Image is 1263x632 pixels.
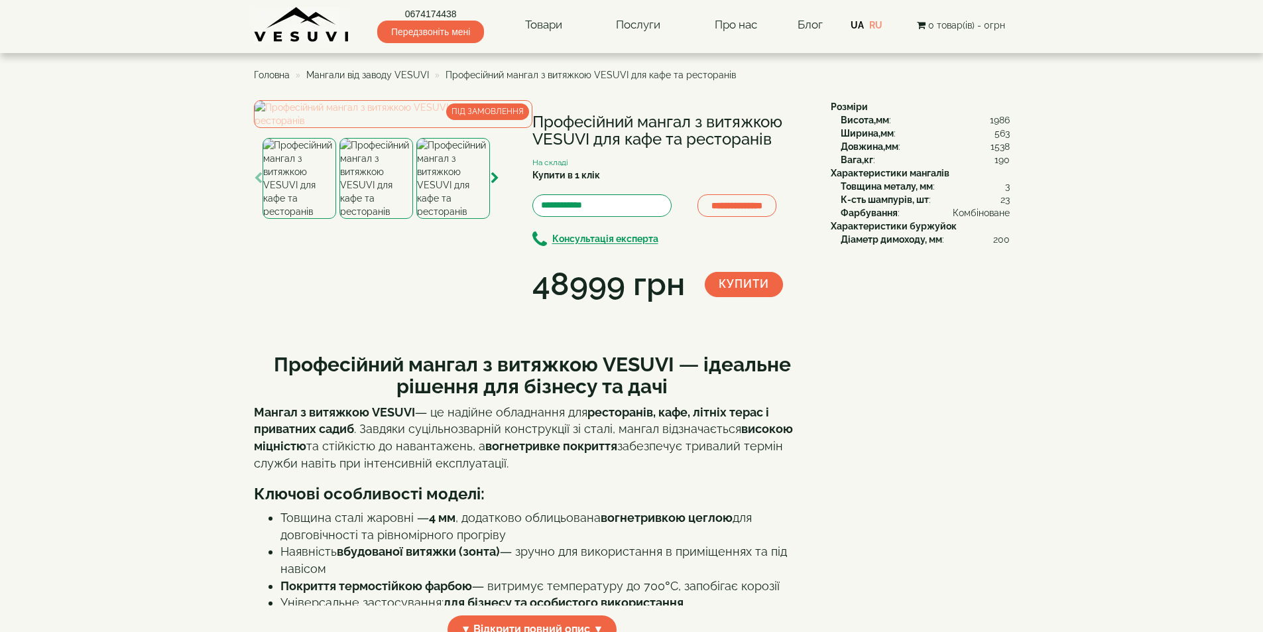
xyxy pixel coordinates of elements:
a: Мангали від заводу VESUVI [306,70,429,80]
div: : [841,153,1010,166]
span: Передзвоніть мені [377,21,484,43]
b: Діаметр димоходу, мм [841,234,942,245]
div: : [841,180,1010,193]
a: Блог [798,18,823,31]
b: Професійний мангал з витяжкою VESUVI — ідеальне рішення для бізнесу та дачі [274,353,791,398]
img: Професійний мангал з витяжкою VESUVI для кафе та ресторанів [339,138,413,219]
b: Характеристики мангалів [831,168,949,178]
div: 48999 грн [532,262,685,307]
span: 200 [993,233,1010,246]
a: 0674174438 [377,7,484,21]
span: 190 [994,153,1010,166]
b: Товщина металу, мм [841,181,933,192]
li: Універсальне застосування: [280,594,811,611]
div: : [841,233,1010,246]
a: RU [869,20,882,31]
span: Комбіноване [953,206,1010,220]
a: Про нас [701,10,770,40]
strong: вбудованої витяжки (зонта) [337,544,500,558]
label: Купити в 1 клік [532,168,600,182]
span: ПІД ЗАМОВЛЕННЯ [446,103,529,120]
img: Професійний мангал з витяжкою VESUVI для кафе та ресторанів [416,138,490,219]
p: — це надійне обладнання для . Завдяки суцільнозварній конструкції зі сталі, мангал відзначається ... [254,404,811,472]
div: : [841,206,1010,220]
b: Розміри [831,101,868,112]
strong: Покриття термостійкою фарбою [280,579,472,593]
b: Висота,мм [841,115,889,125]
h1: Професійний мангал з витяжкою VESUVI для кафе та ресторанів [532,113,811,149]
strong: вогнетривкою цеглою [601,511,733,525]
a: Послуги [603,10,674,40]
b: Вага,кг [841,155,873,165]
strong: вогнетривке покриття [485,439,617,453]
img: Завод VESUVI [254,7,350,43]
div: : [841,113,1010,127]
b: К-сть шампурів, шт [841,194,929,205]
b: Довжина,мм [841,141,898,152]
span: 3 [1005,180,1010,193]
strong: для бізнесу та особистого використання [444,596,684,609]
span: 23 [1000,193,1010,206]
small: На складі [532,158,568,167]
strong: Мангал з витяжкою VESUVI [254,405,415,419]
span: 563 [994,127,1010,140]
span: Професійний мангал з витяжкою VESUVI для кафе та ресторанів [446,70,736,80]
div: : [841,127,1010,140]
a: Товари [512,10,575,40]
li: — витримує температуру до 700°C, запобігає корозії [280,578,811,595]
button: Купити [705,272,783,297]
span: 0 товар(ів) - 0грн [928,20,1005,31]
a: UA [851,20,864,31]
li: Наявність — зручно для використання в приміщеннях та під навісом [280,543,811,577]
span: 1538 [991,140,1010,153]
div: : [841,193,1010,206]
div: : [841,140,1010,153]
a: Головна [254,70,290,80]
button: 0 товар(ів) - 0грн [913,18,1009,32]
img: Професійний мангал з витяжкою VESUVI для кафе та ресторанів [263,138,336,219]
b: Ключові особливості моделі: [254,484,485,503]
img: Професійний мангал з витяжкою VESUVI для кафе та ресторанів [254,100,532,128]
li: Товщина сталі жаровні — , додатково облицьована для довговічності та рівномірного прогріву [280,509,811,543]
b: Консультація експерта [552,234,658,245]
b: Характеристики буржуйок [831,221,957,231]
b: Фарбування [841,208,898,218]
strong: 4 мм [429,511,455,525]
span: 1986 [990,113,1010,127]
b: Ширина,мм [841,128,894,139]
